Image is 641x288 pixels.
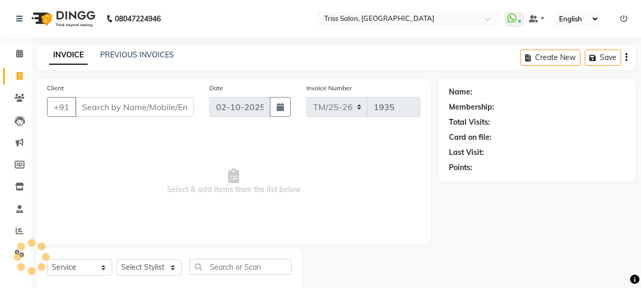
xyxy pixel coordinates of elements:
div: Membership: [449,102,494,113]
label: Client [47,83,64,93]
label: Invoice Number [306,83,352,93]
div: Name: [449,87,472,98]
div: Card on file: [449,132,492,143]
label: Date [209,83,223,93]
b: 08047224946 [115,4,161,33]
img: logo [27,4,98,33]
a: INVOICE [49,46,88,65]
div: Points: [449,162,472,173]
span: Select & add items from the list below [47,129,420,234]
button: Create New [520,50,580,66]
button: +91 [47,97,76,117]
div: Last Visit: [449,147,484,158]
input: Search or Scan [189,259,292,275]
div: Total Visits: [449,117,490,128]
a: PREVIOUS INVOICES [100,50,174,59]
button: Save [585,50,621,66]
input: Search by Name/Mobile/Email/Code [75,97,194,117]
